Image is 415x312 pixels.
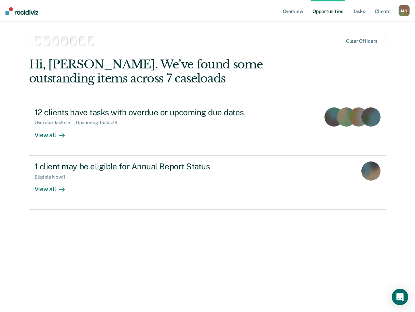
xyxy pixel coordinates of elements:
[34,180,73,193] div: View all
[34,107,274,117] div: 12 clients have tasks with overdue or upcoming due dates
[34,161,274,171] div: 1 client may be eligible for Annual Report Status
[29,102,386,156] a: 12 clients have tasks with overdue or upcoming due datesOverdue Tasks:5Upcoming Tasks:19View all
[29,156,386,210] a: 1 client may be eligible for Annual Report StatusEligible Now:1View all
[76,120,123,126] div: Upcoming Tasks : 19
[29,57,315,86] div: Hi, [PERSON_NAME]. We’ve found some outstanding items across 7 caseloads
[399,5,410,16] div: M H
[392,289,408,305] div: Open Intercom Messenger
[399,5,410,16] button: MH
[5,7,38,15] img: Recidiviz
[34,126,73,139] div: View all
[346,38,377,44] div: Clear officers
[34,174,71,180] div: Eligible Now : 1
[34,120,76,126] div: Overdue Tasks : 5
